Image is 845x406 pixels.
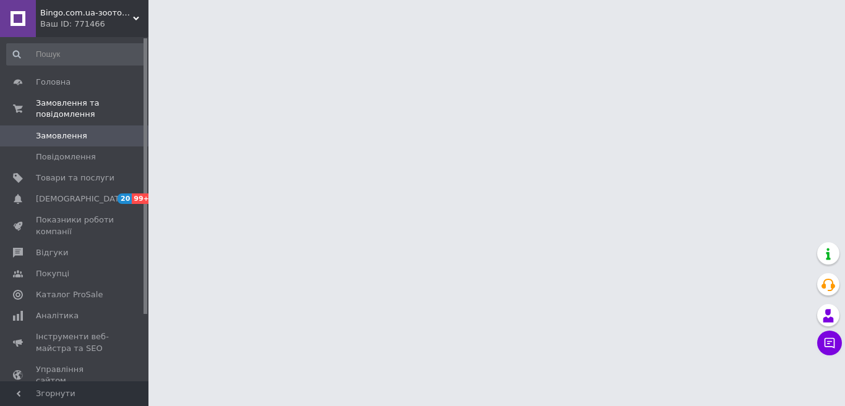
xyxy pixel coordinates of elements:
span: Головна [36,77,71,88]
button: Чат з покупцем [817,331,842,355]
span: Товари та послуги [36,172,114,184]
span: Управління сайтом [36,364,114,386]
span: 99+ [132,193,152,204]
span: Замовлення та повідомлення [36,98,148,120]
span: Bingo.com.ua-зоотовари, спорядження для мисливців, інше [40,7,133,19]
span: Показники роботи компанії [36,214,114,237]
div: Ваш ID: 771466 [40,19,148,30]
span: Каталог ProSale [36,289,103,300]
span: Замовлення [36,130,87,142]
span: Аналітика [36,310,79,321]
span: [DEMOGRAPHIC_DATA] [36,193,127,205]
span: 20 [118,193,132,204]
span: Інструменти веб-майстра та SEO [36,331,114,353]
span: Покупці [36,268,69,279]
input: Пошук [6,43,146,66]
span: Повідомлення [36,151,96,163]
span: Відгуки [36,247,68,258]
